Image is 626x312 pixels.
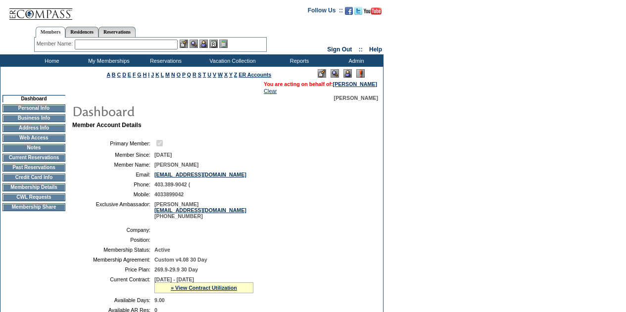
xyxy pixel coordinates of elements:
td: Current Reservations [2,154,65,162]
img: View Mode [331,69,339,78]
td: Price Plan: [76,267,150,272]
a: F [133,72,136,78]
a: J [151,72,154,78]
td: Address Info [2,124,65,132]
span: [DATE] [154,152,172,158]
td: Phone: [76,181,150,187]
a: Help [369,46,382,53]
img: Impersonate [343,69,352,78]
td: Reports [270,54,327,67]
span: You are acting on behalf of: [264,81,377,87]
td: Membership Status: [76,247,150,253]
td: Email: [76,172,150,178]
img: Reservations [209,40,218,48]
div: Member Name: [37,40,75,48]
td: Credit Card Info [2,174,65,181]
td: Reservations [136,54,193,67]
a: R [193,72,196,78]
td: Member Since: [76,152,150,158]
a: Become our fan on Facebook [345,10,353,16]
a: [EMAIL_ADDRESS][DOMAIN_NAME] [154,172,246,178]
a: [PERSON_NAME] [333,81,377,87]
span: 403.389-9042 ( [154,181,190,187]
td: Company: [76,227,150,233]
a: S [198,72,201,78]
td: Notes [2,144,65,152]
a: V [213,72,216,78]
td: CWL Requests [2,193,65,201]
span: [PERSON_NAME] [PHONE_NUMBER] [154,201,246,219]
span: :: [359,46,363,53]
td: Position: [76,237,150,243]
td: Exclusive Ambassador: [76,201,150,219]
a: I [148,72,149,78]
td: Mobile: [76,191,150,197]
td: Primary Member: [76,138,150,148]
td: Current Contract: [76,276,150,293]
td: Past Reservations [2,164,65,172]
td: Vacation Collection [193,54,270,67]
b: Member Account Details [72,122,142,129]
a: E [128,72,131,78]
a: X [224,72,228,78]
img: b_calculator.gif [219,40,228,48]
td: My Memberships [79,54,136,67]
td: Available Days: [76,297,150,303]
a: O [177,72,181,78]
a: Residences [65,27,98,37]
span: 269.9-29.9 30 Day [154,267,198,272]
img: Subscribe to our YouTube Channel [364,7,382,15]
img: Impersonate [199,40,208,48]
span: [PERSON_NAME] [154,162,198,168]
img: Become our fan on Facebook [345,7,353,15]
td: Membership Agreement: [76,257,150,263]
td: Admin [327,54,384,67]
td: Member Name: [76,162,150,168]
a: T [203,72,206,78]
img: Edit Mode [318,69,326,78]
td: Personal Info [2,104,65,112]
a: Z [234,72,238,78]
td: Web Access [2,134,65,142]
a: B [112,72,116,78]
span: [DATE] - [DATE] [154,276,194,282]
span: 4033899042 [154,191,184,197]
td: Home [22,54,79,67]
td: Follow Us :: [308,6,343,18]
a: D [122,72,126,78]
td: Business Info [2,114,65,122]
td: Membership Details [2,183,65,191]
a: Y [229,72,233,78]
img: View [190,40,198,48]
a: U [207,72,211,78]
img: pgTtlDashboard.gif [72,101,270,121]
a: P [182,72,186,78]
a: M [165,72,170,78]
a: Subscribe to our YouTube Channel [364,10,382,16]
a: Reservations [98,27,136,37]
a: Members [36,27,66,38]
img: b_edit.gif [180,40,188,48]
span: [PERSON_NAME] [334,95,378,101]
a: N [171,72,175,78]
td: Dashboard [2,95,65,102]
td: Membership Share [2,203,65,211]
a: A [107,72,110,78]
a: Follow us on Twitter [354,10,362,16]
a: Sign Out [327,46,352,53]
img: Follow us on Twitter [354,7,362,15]
a: ER Accounts [239,72,271,78]
a: Clear [264,88,277,94]
a: » View Contract Utilization [171,285,237,291]
a: L [161,72,164,78]
a: [EMAIL_ADDRESS][DOMAIN_NAME] [154,207,246,213]
span: Custom v4.08 30 Day [154,257,207,263]
a: W [218,72,223,78]
span: 9.00 [154,297,165,303]
span: Active [154,247,170,253]
a: C [117,72,121,78]
a: G [137,72,141,78]
a: Q [187,72,191,78]
a: K [155,72,159,78]
a: H [143,72,147,78]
